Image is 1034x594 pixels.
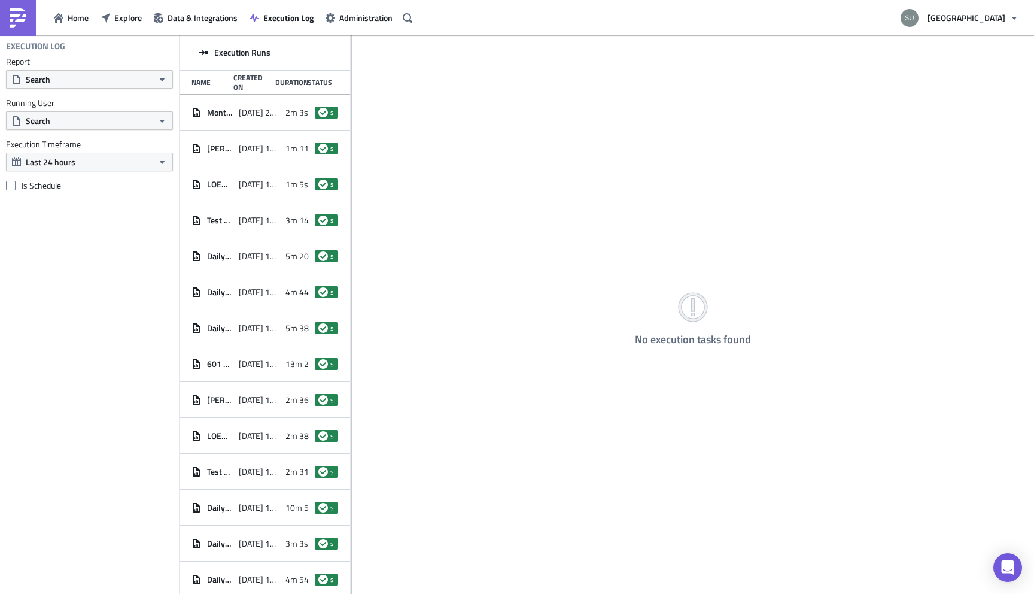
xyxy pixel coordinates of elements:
span: Execution Log [263,11,314,24]
span: success [318,323,328,333]
span: [DATE] 14:30 [239,287,280,298]
span: success [330,287,334,297]
span: 2m 38s [285,431,313,441]
span: success [330,395,334,405]
span: [DATE] 14:00 [239,323,280,334]
img: PushMetrics [8,8,28,28]
button: Search [6,111,173,130]
span: LOEWE - Concession Dashboard [207,431,233,441]
div: Created On [233,73,269,92]
div: Open Intercom Messenger [993,553,1022,582]
span: success [318,180,328,189]
h4: No execution tasks found [635,334,751,346]
span: 1m 11s [285,143,313,154]
span: [GEOGRAPHIC_DATA] [927,11,1005,24]
span: 4m 44s [285,287,313,298]
span: [DATE] 16:00 [239,466,280,477]
span: Home [68,11,89,24]
span: 2m 36s [285,395,313,405]
span: [DATE] 22:56 [239,107,280,118]
span: success [330,431,334,441]
span: [DATE] 16:30 [239,143,280,154]
span: [DATE] 15:16 [239,251,280,262]
span: 4m 54s [285,574,313,585]
span: Test executive commentary [207,466,233,477]
div: Duration [275,78,302,87]
span: success [330,144,334,153]
span: [DATE] 14:00 [239,574,280,585]
span: success [330,467,334,477]
label: Is Schedule [6,180,173,191]
span: Daily Sales Test [207,574,233,585]
span: success [318,144,328,153]
span: success [330,503,334,513]
button: Administration [320,8,399,27]
span: success [318,431,328,441]
label: Execution Timeframe [6,139,173,150]
button: Last 24 hours [6,153,173,171]
span: Daily Sales Flash with FC [207,251,233,262]
span: success [318,503,328,513]
span: [DATE] 14:30 [239,538,280,549]
a: Home [48,8,95,27]
span: success [318,251,328,261]
span: success [330,216,334,225]
span: [DATE] 16:30 [239,179,280,190]
span: [DATE] 14:00 [239,359,280,369]
span: success [330,323,334,333]
span: Data & Integrations [168,11,238,24]
span: Daily Sales Test [207,323,233,334]
span: 1m 5s [285,179,308,190]
button: Execution Log [244,8,320,27]
span: success [330,251,334,261]
label: Running User [6,98,173,108]
span: Administration [339,11,393,24]
span: 601 Store Sales [207,359,233,369]
span: Search [26,73,50,86]
span: 13m 20s [285,359,318,369]
span: Last 24 hours [26,156,75,168]
span: success [318,216,328,225]
span: 3m 3s [285,538,308,549]
button: Data & Integrations [148,8,244,27]
span: [PERSON_NAME] - Concession Dashboard [207,143,233,154]
span: 3m 14s [285,215,313,226]
span: Monthly Business Review Detail [207,107,233,118]
span: success [318,575,328,584]
span: success [318,467,328,477]
span: Execution Runs [214,47,270,58]
span: 10m 58s [285,502,318,513]
span: Test executive commentary [207,215,233,226]
button: Explore [95,8,148,27]
span: success [330,359,334,369]
span: Daily Sales Flash with FC [207,502,233,513]
h4: Execution Log [6,41,65,51]
span: [DATE] 16:00 [239,215,280,226]
span: 5m 38s [285,323,313,334]
button: [GEOGRAPHIC_DATA] [893,5,1025,31]
span: success [330,575,334,584]
span: Daily Sales and Gross Margin Report [207,538,233,549]
span: [PERSON_NAME] - Concession Dashboard [207,395,233,405]
span: LOEWE - Concession Dashboard [207,179,233,190]
span: 2m 3s [285,107,308,118]
button: Search [6,70,173,89]
img: Avatar [899,8,920,28]
span: success [318,108,328,117]
div: Status [308,78,332,87]
span: Search [26,114,50,127]
span: [DATE] 16:30 [239,431,280,441]
span: 5m 20s [285,251,313,262]
span: success [318,539,328,548]
span: [DATE] 16:30 [239,395,280,405]
span: [DATE] 15:16 [239,502,280,513]
span: Daily Sales and Gross Margin Report [207,287,233,298]
span: success [318,359,328,369]
span: 2m 31s [285,466,313,477]
label: Report [6,56,173,67]
div: Name [191,78,227,87]
span: success [318,395,328,405]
